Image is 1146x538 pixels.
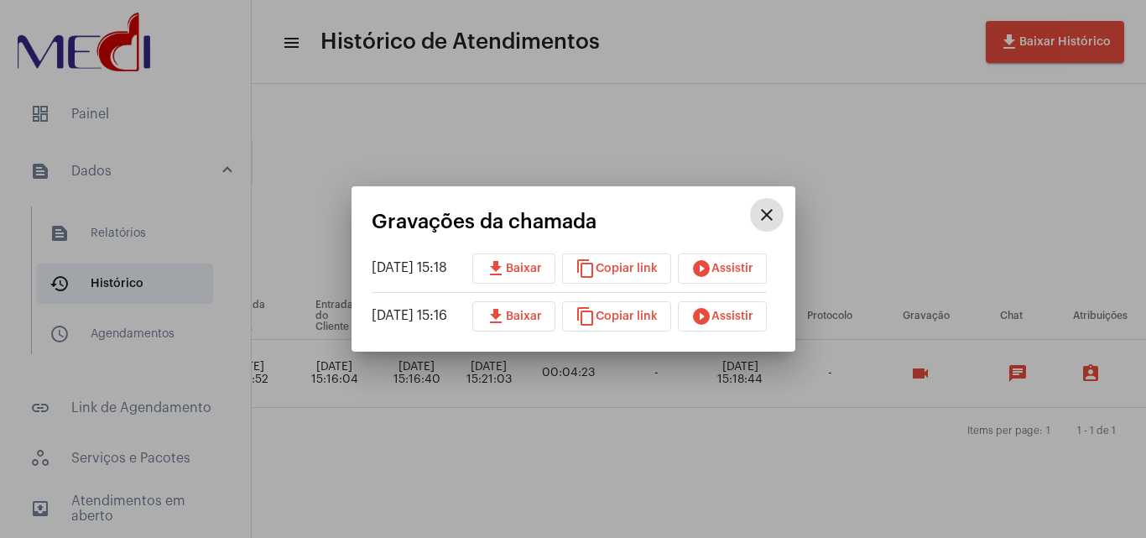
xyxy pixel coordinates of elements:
[691,311,753,322] span: Assistir
[472,301,555,332] button: Baixar
[486,306,506,326] mat-icon: download
[486,311,542,322] span: Baixar
[691,263,753,274] span: Assistir
[486,259,506,279] mat-icon: download
[691,259,711,279] mat-icon: play_circle_filled
[472,253,555,284] button: Baixar
[576,259,596,279] mat-icon: content_copy
[678,253,767,284] button: Assistir
[372,261,447,274] span: [DATE] 15:18
[562,253,671,284] button: Copiar link
[486,263,542,274] span: Baixar
[576,263,658,274] span: Copiar link
[372,211,750,232] mat-card-title: Gravações da chamada
[576,306,596,326] mat-icon: content_copy
[372,309,447,322] span: [DATE] 15:16
[576,311,658,322] span: Copiar link
[562,301,671,332] button: Copiar link
[678,301,767,332] button: Assistir
[757,205,777,225] mat-icon: close
[691,306,711,326] mat-icon: play_circle_filled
